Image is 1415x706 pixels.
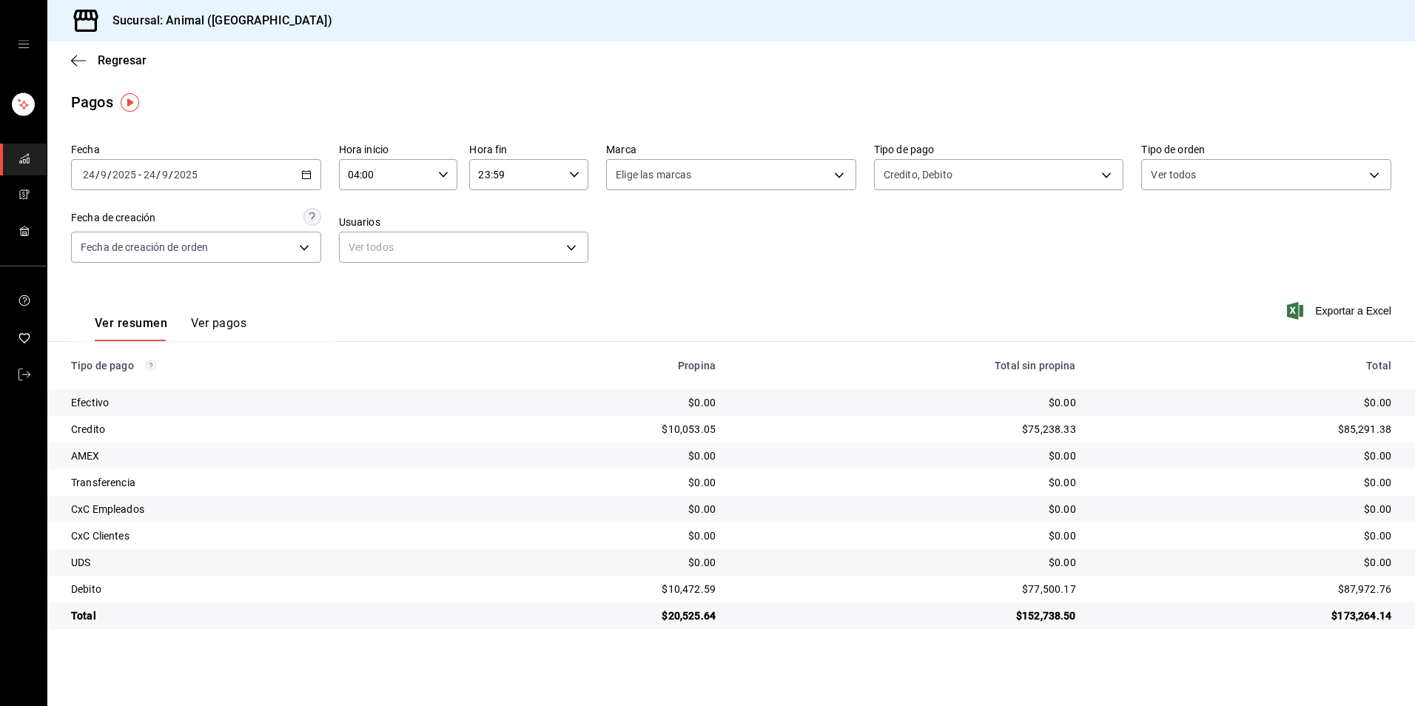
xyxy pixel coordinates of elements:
[71,91,113,113] div: Pagos
[1100,395,1391,410] div: $0.00
[71,395,450,410] div: Efectivo
[18,38,30,50] button: open drawer
[1100,555,1391,570] div: $0.00
[739,582,1076,596] div: $77,500.17
[1100,422,1391,437] div: $85,291.38
[71,555,450,570] div: UDS
[71,502,450,517] div: CxC Empleados
[98,53,147,67] span: Regresar
[1290,302,1391,320] button: Exportar a Excel
[739,422,1076,437] div: $75,238.33
[1100,528,1391,543] div: $0.00
[606,144,856,155] label: Marca
[474,608,716,623] div: $20,525.64
[156,169,161,181] span: /
[95,316,167,341] button: Ver resumen
[71,53,147,67] button: Regresar
[474,422,716,437] div: $10,053.05
[107,169,112,181] span: /
[874,144,1124,155] label: Tipo de pago
[474,528,716,543] div: $0.00
[112,169,137,181] input: ----
[95,169,100,181] span: /
[138,169,141,181] span: -
[339,217,589,227] label: Usuarios
[1100,502,1391,517] div: $0.00
[71,528,450,543] div: CxC Clientes
[469,144,588,155] label: Hora fin
[71,448,450,463] div: AMEX
[169,169,173,181] span: /
[739,502,1076,517] div: $0.00
[71,360,450,372] div: Tipo de pago
[474,555,716,570] div: $0.00
[1100,475,1391,490] div: $0.00
[616,167,691,182] span: Elige las marcas
[161,169,169,181] input: --
[101,12,332,30] h3: Sucursal: Animal ([GEOGRAPHIC_DATA])
[739,475,1076,490] div: $0.00
[1100,448,1391,463] div: $0.00
[474,360,716,372] div: Propina
[474,395,716,410] div: $0.00
[739,360,1076,372] div: Total sin propina
[739,608,1076,623] div: $152,738.50
[474,448,716,463] div: $0.00
[739,555,1076,570] div: $0.00
[82,169,95,181] input: --
[339,232,589,263] div: Ver todos
[739,395,1076,410] div: $0.00
[71,582,450,596] div: Debito
[739,528,1076,543] div: $0.00
[191,316,246,341] button: Ver pagos
[474,475,716,490] div: $0.00
[95,316,246,341] div: navigation tabs
[1141,144,1391,155] label: Tipo de orden
[71,422,450,437] div: Credito
[1100,608,1391,623] div: $173,264.14
[71,608,450,623] div: Total
[146,360,156,371] svg: Los pagos realizados con Pay y otras terminales son montos brutos.
[143,169,156,181] input: --
[81,240,208,255] span: Fecha de creación de orden
[1100,360,1391,372] div: Total
[884,167,952,182] span: Credito, Debito
[121,93,139,112] img: Tooltip marker
[339,144,458,155] label: Hora inicio
[173,169,198,181] input: ----
[1151,167,1196,182] span: Ver todos
[100,169,107,181] input: --
[739,448,1076,463] div: $0.00
[71,210,155,226] div: Fecha de creación
[474,502,716,517] div: $0.00
[71,475,450,490] div: Transferencia
[474,582,716,596] div: $10,472.59
[1100,582,1391,596] div: $87,972.76
[71,144,321,155] label: Fecha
